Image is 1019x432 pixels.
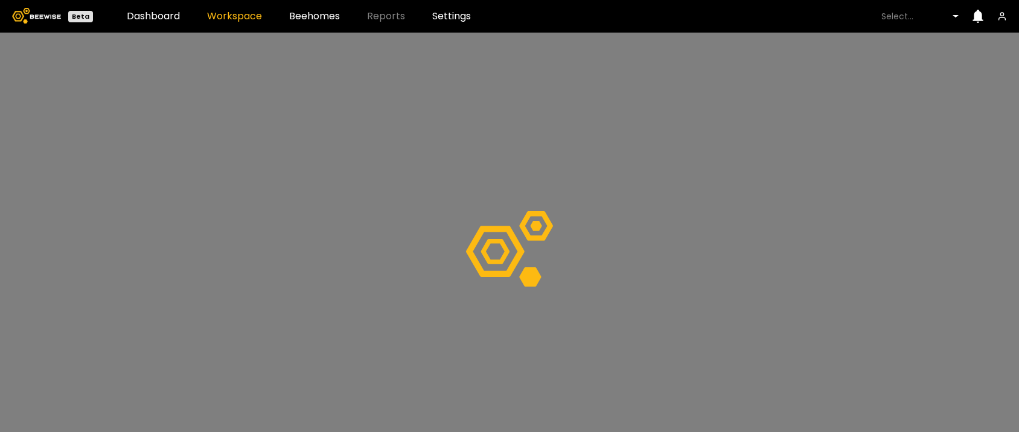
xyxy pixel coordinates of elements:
a: Dashboard [127,11,180,21]
img: Beewise logo [12,8,61,24]
a: Settings [432,11,471,21]
span: Reports [367,11,405,21]
div: Beta [68,11,93,22]
a: Beehomes [289,11,340,21]
a: Workspace [207,11,262,21]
